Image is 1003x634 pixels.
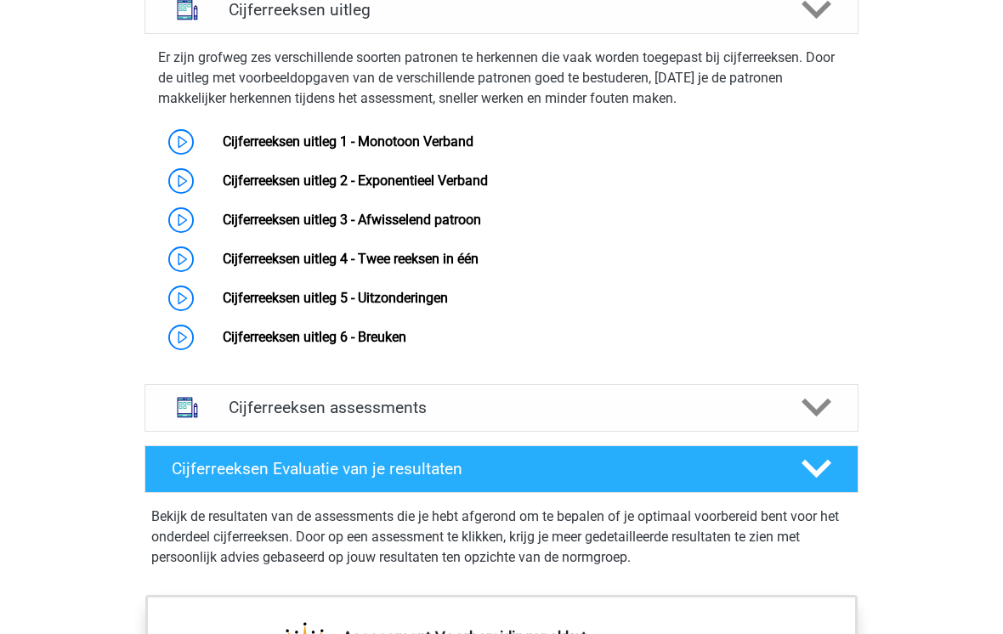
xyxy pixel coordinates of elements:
[223,290,448,306] a: Cijferreeksen uitleg 5 - Uitzonderingen
[138,445,865,493] a: Cijferreeksen Evaluatie van je resultaten
[223,329,406,345] a: Cijferreeksen uitleg 6 - Breuken
[229,398,774,417] h4: Cijferreeksen assessments
[166,386,209,429] img: cijferreeksen assessments
[158,48,845,109] p: Er zijn grofweg zes verschillende soorten patronen te herkennen die vaak worden toegepast bij cij...
[223,133,473,150] a: Cijferreeksen uitleg 1 - Monotoon Verband
[138,384,865,432] a: assessments Cijferreeksen assessments
[172,459,774,478] h4: Cijferreeksen Evaluatie van je resultaten
[223,173,488,189] a: Cijferreeksen uitleg 2 - Exponentieel Verband
[223,251,479,267] a: Cijferreeksen uitleg 4 - Twee reeksen in één
[223,212,481,228] a: Cijferreeksen uitleg 3 - Afwisselend patroon
[151,507,852,568] p: Bekijk de resultaten van de assessments die je hebt afgerond om te bepalen of je optimaal voorber...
